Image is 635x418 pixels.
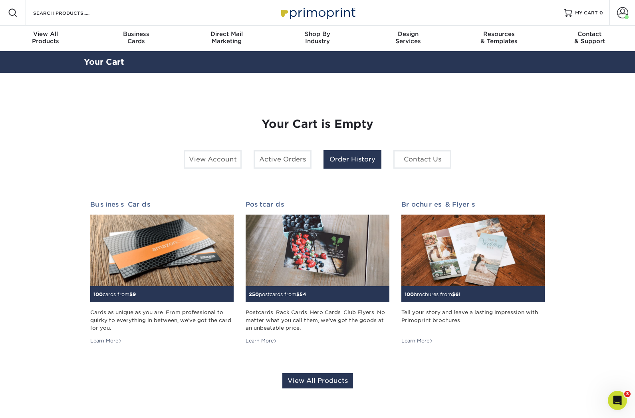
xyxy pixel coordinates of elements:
[249,291,306,297] small: postcards from
[90,117,545,131] h1: Your Cart is Empty
[272,30,363,38] span: Shop By
[454,30,544,38] span: Resources
[452,291,455,297] span: $
[181,26,272,51] a: Direct MailMarketing
[133,291,136,297] span: 9
[129,291,133,297] span: $
[296,291,300,297] span: $
[246,201,389,208] h2: Postcards
[90,201,234,208] h2: Business Cards
[401,337,433,344] div: Learn More
[246,201,389,344] a: Postcards 250postcards from$54 Postcards. Rack Cards. Hero Cards. Club Flyers. No matter what you...
[363,30,454,38] span: Design
[405,291,414,297] span: 100
[246,215,389,287] img: Postcards
[401,215,545,287] img: Brochures & Flyers
[184,150,242,169] a: View Account
[455,291,460,297] span: 61
[91,30,181,45] div: Cards
[93,291,103,297] span: 100
[84,57,124,67] a: Your Cart
[90,309,234,332] div: Cards as unique as you are. From professional to quirky to everything in between, we've got the c...
[278,4,357,21] img: Primoprint
[454,26,544,51] a: Resources& Templates
[544,26,635,51] a: Contact& Support
[544,30,635,38] span: Contact
[90,215,234,287] img: Business Cards
[272,30,363,45] div: Industry
[181,30,272,45] div: Marketing
[91,30,181,38] span: Business
[544,30,635,45] div: & Support
[393,150,451,169] a: Contact Us
[90,201,234,344] a: Business Cards 100cards from$9 Cards as unique as you are. From professional to quirky to everyth...
[608,391,627,410] iframe: Intercom live chat
[363,30,454,45] div: Services
[90,337,122,344] div: Learn More
[249,291,259,297] span: 250
[300,291,306,297] span: 54
[401,201,545,208] h2: Brochures & Flyers
[93,291,136,297] small: cards from
[246,337,277,344] div: Learn More
[405,291,460,297] small: brochures from
[32,8,110,18] input: SEARCH PRODUCTS.....
[246,309,389,332] div: Postcards. Rack Cards. Hero Cards. Club Flyers. No matter what you call them, we've got the goods...
[401,201,545,344] a: Brochures & Flyers 100brochures from$61 Tell your story and leave a lasting impression with Primo...
[599,10,603,16] span: 0
[91,26,181,51] a: BusinessCards
[272,26,363,51] a: Shop ByIndustry
[401,309,545,332] div: Tell your story and leave a lasting impression with Primoprint brochures.
[575,10,598,16] span: MY CART
[363,26,454,51] a: DesignServices
[323,150,381,169] a: Order History
[254,150,312,169] a: Active Orders
[181,30,272,38] span: Direct Mail
[282,373,353,388] a: View All Products
[624,391,631,397] span: 3
[454,30,544,45] div: & Templates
